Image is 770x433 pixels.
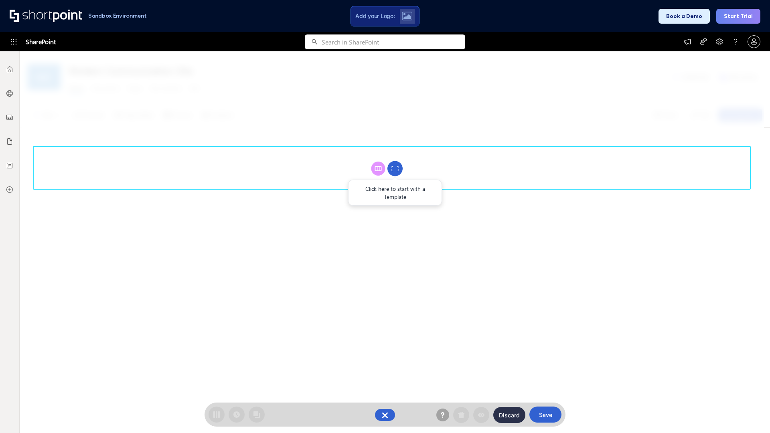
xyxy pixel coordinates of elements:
[322,34,465,49] input: Search in SharePoint
[730,395,770,433] iframe: Chat Widget
[529,407,561,423] button: Save
[493,407,525,423] button: Discard
[402,12,412,20] img: Upload logo
[716,9,760,24] button: Start Trial
[659,9,710,24] button: Book a Demo
[26,32,56,51] span: SharePoint
[88,14,147,18] h1: Sandbox Environment
[355,12,395,20] span: Add your Logo:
